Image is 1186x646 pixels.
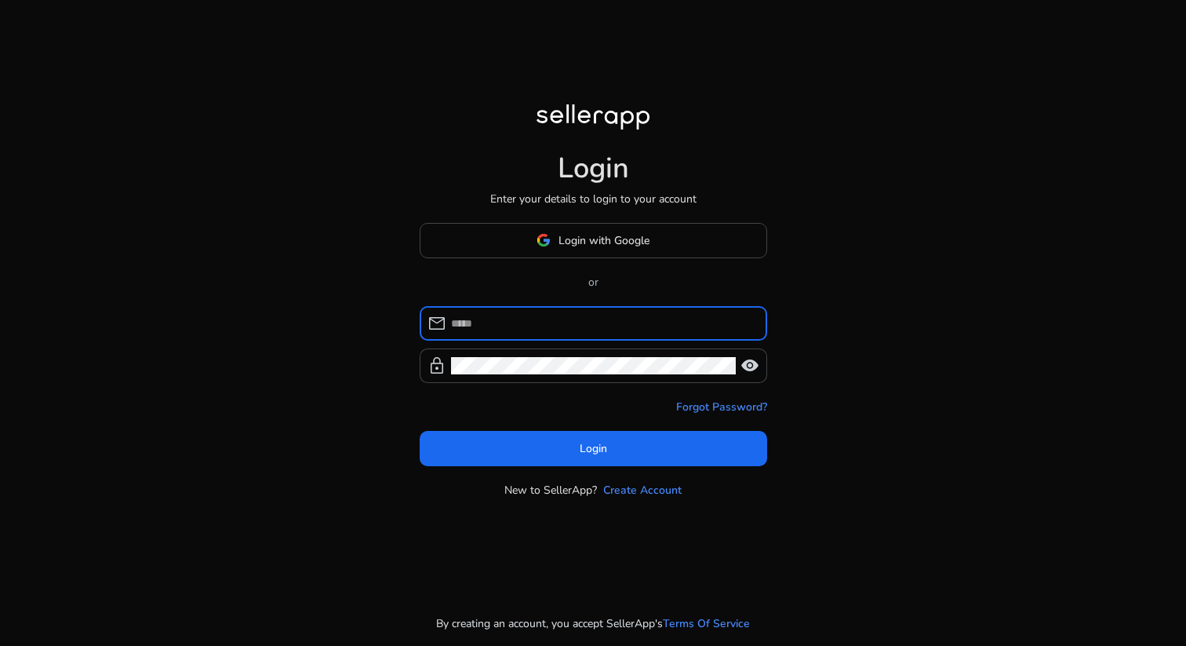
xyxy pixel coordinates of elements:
[427,314,446,333] span: mail
[420,274,767,290] p: or
[663,615,750,632] a: Terms Of Service
[420,431,767,466] button: Login
[420,223,767,258] button: Login with Google
[603,482,682,498] a: Create Account
[558,232,649,249] span: Login with Google
[558,151,629,185] h1: Login
[537,233,551,247] img: google-logo.svg
[427,356,446,375] span: lock
[676,399,767,415] a: Forgot Password?
[740,356,759,375] span: visibility
[504,482,597,498] p: New to SellerApp?
[580,440,607,457] span: Login
[490,191,697,207] p: Enter your details to login to your account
